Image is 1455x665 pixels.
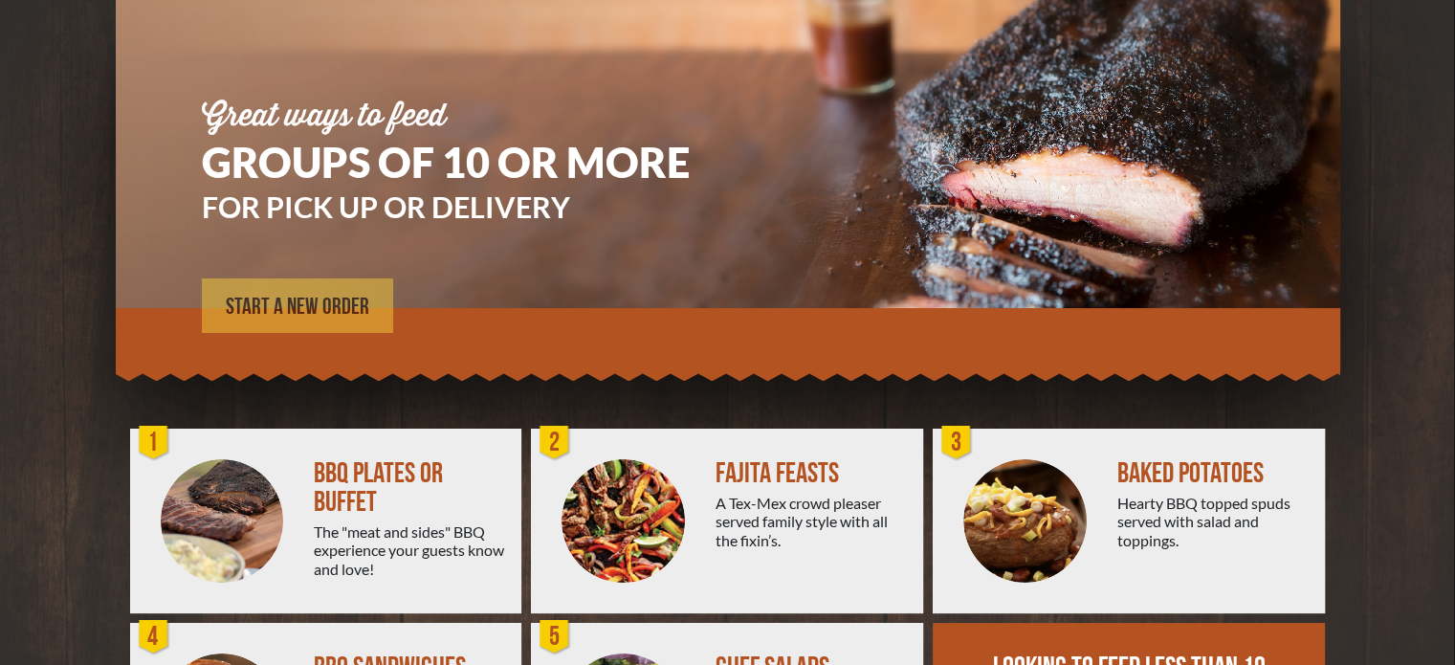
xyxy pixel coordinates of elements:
img: PEJ-BBQ-Buffet.png [161,459,284,583]
div: 3 [937,424,976,462]
div: 1 [135,424,173,462]
div: Great ways to feed [202,101,747,132]
img: PEJ-Fajitas.png [562,459,685,583]
div: BBQ PLATES OR BUFFET [314,459,506,517]
div: FAJITA FEASTS [716,459,908,488]
span: START A NEW ORDER [226,296,369,319]
div: 2 [536,424,574,462]
h3: FOR PICK UP OR DELIVERY [202,192,747,221]
div: Hearty BBQ topped spuds served with salad and toppings. [1117,494,1310,549]
h1: GROUPS OF 10 OR MORE [202,142,747,183]
a: START A NEW ORDER [202,278,393,333]
div: BAKED POTATOES [1117,459,1310,488]
div: 4 [135,618,173,656]
div: A Tex-Mex crowd pleaser served family style with all the fixin’s. [716,494,908,549]
div: The "meat and sides" BBQ experience your guests know and love! [314,522,506,578]
div: 5 [536,618,574,656]
img: PEJ-Baked-Potato.png [963,459,1087,583]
